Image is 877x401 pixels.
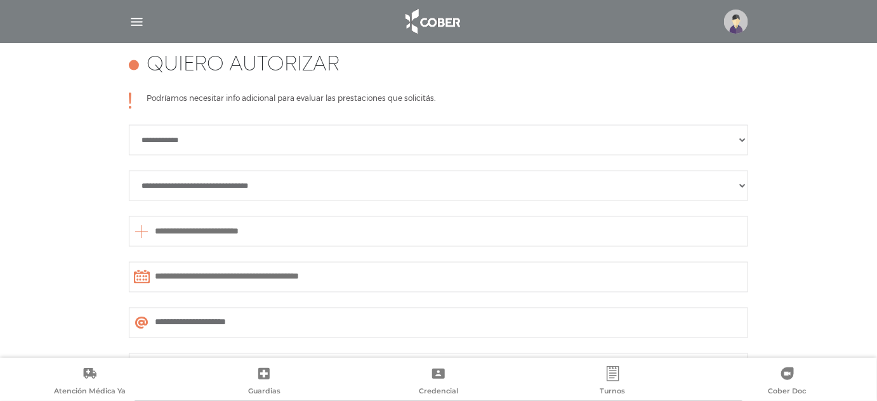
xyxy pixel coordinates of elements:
span: Cober Doc [768,386,807,398]
a: Guardias [177,366,352,398]
a: Cober Doc [700,366,874,398]
p: Podríamos necesitar info adicional para evaluar las prestaciones que solicitás. [147,93,435,109]
img: profile-placeholder.svg [724,10,748,34]
span: Atención Médica Ya [54,386,126,398]
img: logo_cober_home-white.png [399,6,465,37]
a: Credencial [352,366,526,398]
span: Credencial [419,386,458,398]
span: Turnos [600,386,626,398]
a: Turnos [525,366,700,398]
a: Atención Médica Ya [3,366,177,398]
h4: Quiero autorizar [147,53,340,77]
span: Guardias [248,386,280,398]
img: Cober_menu-lines-white.svg [129,14,145,30]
